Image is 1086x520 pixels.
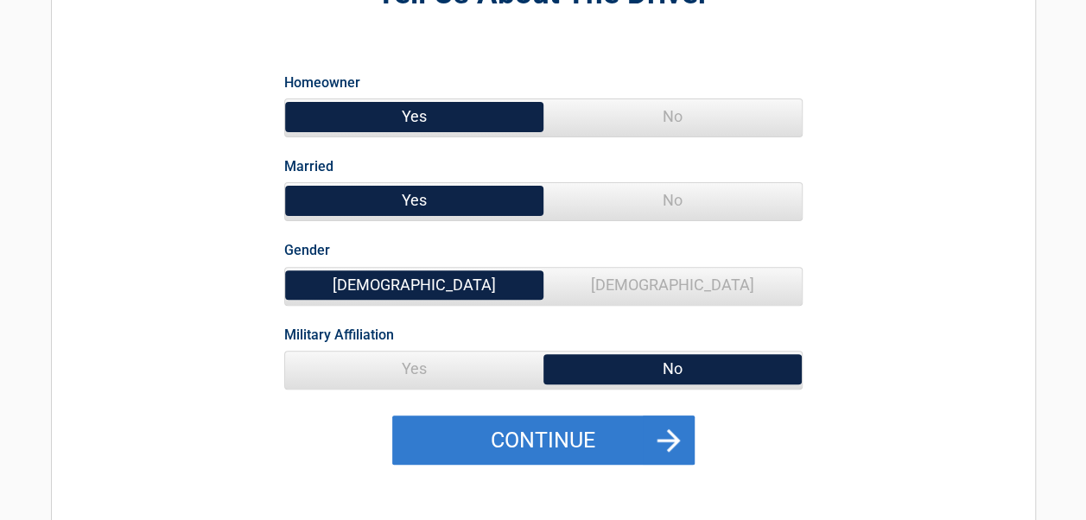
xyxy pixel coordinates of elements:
span: No [543,99,802,134]
span: [DEMOGRAPHIC_DATA] [543,268,802,302]
span: Yes [285,183,543,218]
span: Yes [285,99,543,134]
label: Homeowner [284,71,360,94]
label: Gender [284,238,330,262]
span: No [543,352,802,386]
label: Married [284,155,333,178]
button: Continue [392,415,695,466]
span: [DEMOGRAPHIC_DATA] [285,268,543,302]
label: Military Affiliation [284,323,394,346]
span: No [543,183,802,218]
span: Yes [285,352,543,386]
